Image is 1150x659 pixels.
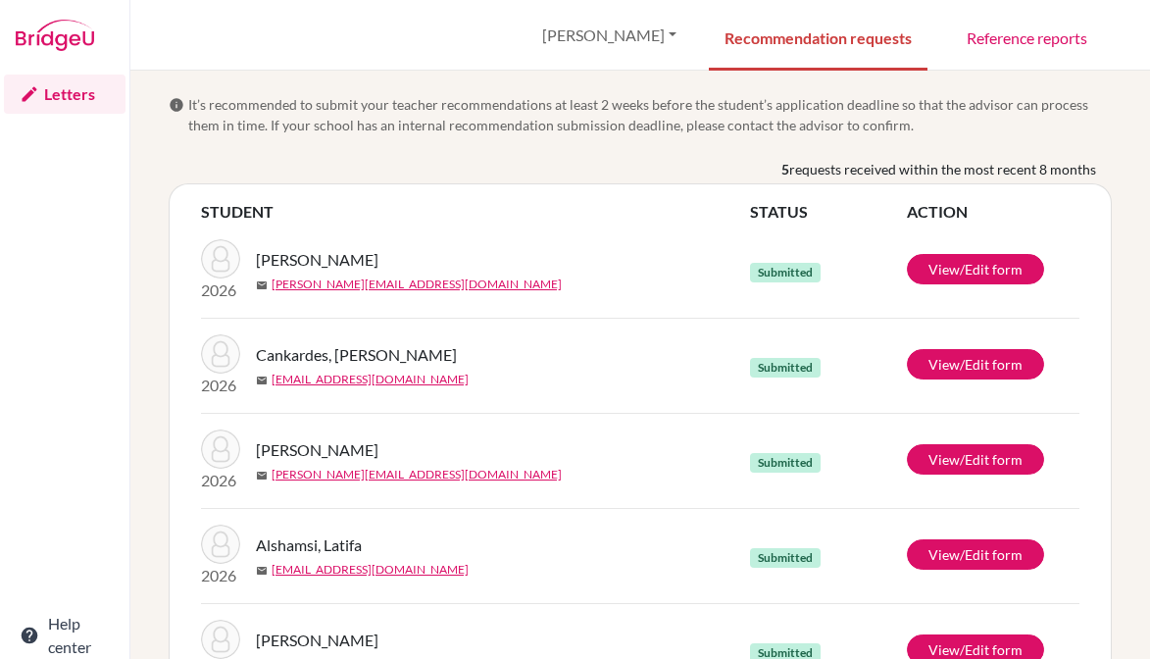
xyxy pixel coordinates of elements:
img: Cankardes, Kaya [201,334,240,374]
a: Letters [4,75,125,114]
th: ACTION [907,200,1079,224]
img: Alshamsi, Latifa [201,525,240,564]
a: [EMAIL_ADDRESS][DOMAIN_NAME] [272,371,469,388]
span: Cankardes, [PERSON_NAME] [256,343,457,367]
a: [EMAIL_ADDRESS][DOMAIN_NAME] [272,561,469,579]
p: 2026 [201,469,240,492]
span: requests received within the most recent 8 months [789,159,1096,179]
a: Recommendation requests [709,3,927,71]
span: Submitted [750,263,821,282]
span: info [169,97,184,113]
a: View/Edit form [907,349,1044,380]
button: [PERSON_NAME] [533,17,685,54]
a: Reference reports [951,3,1103,71]
img: Damianidis, Chloe [201,239,240,279]
a: [PERSON_NAME][EMAIL_ADDRESS][DOMAIN_NAME] [272,466,562,483]
span: [PERSON_NAME] [256,248,378,272]
a: View/Edit form [907,254,1044,284]
span: Submitted [750,548,821,568]
span: mail [256,279,268,291]
b: 5 [781,159,789,179]
span: [PERSON_NAME] [256,629,378,652]
span: [PERSON_NAME] [256,438,378,462]
span: Submitted [750,453,821,473]
a: View/Edit form [907,444,1044,475]
img: Saliba, Kareem [201,620,240,659]
span: Alshamsi, Latifa [256,533,362,557]
img: Riddoch, Anastacia [201,430,240,469]
th: STUDENT [201,200,750,224]
th: STATUS [750,200,907,224]
a: Help center [4,616,125,655]
p: 2026 [201,279,240,302]
span: mail [256,375,268,386]
span: mail [256,470,268,482]
a: View/Edit form [907,539,1044,570]
span: mail [256,565,268,577]
img: Bridge-U [16,20,94,51]
span: It’s recommended to submit your teacher recommendations at least 2 weeks before the student’s app... [188,94,1112,135]
p: 2026 [201,564,240,587]
span: Submitted [750,358,821,378]
p: 2026 [201,374,240,397]
a: [PERSON_NAME][EMAIL_ADDRESS][DOMAIN_NAME] [272,276,562,293]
